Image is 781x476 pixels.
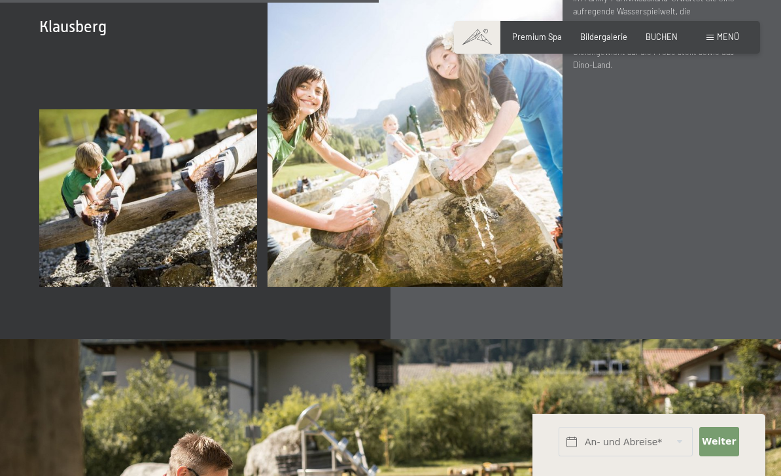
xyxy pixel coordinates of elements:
a: Bildergalerie [580,31,627,42]
span: Weiter [702,435,736,449]
a: BUCHEN [646,31,678,42]
button: Weiter [699,427,740,456]
span: Klausberg [39,18,107,35]
span: Menü [717,31,739,42]
a: Premium Spa [512,31,562,42]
